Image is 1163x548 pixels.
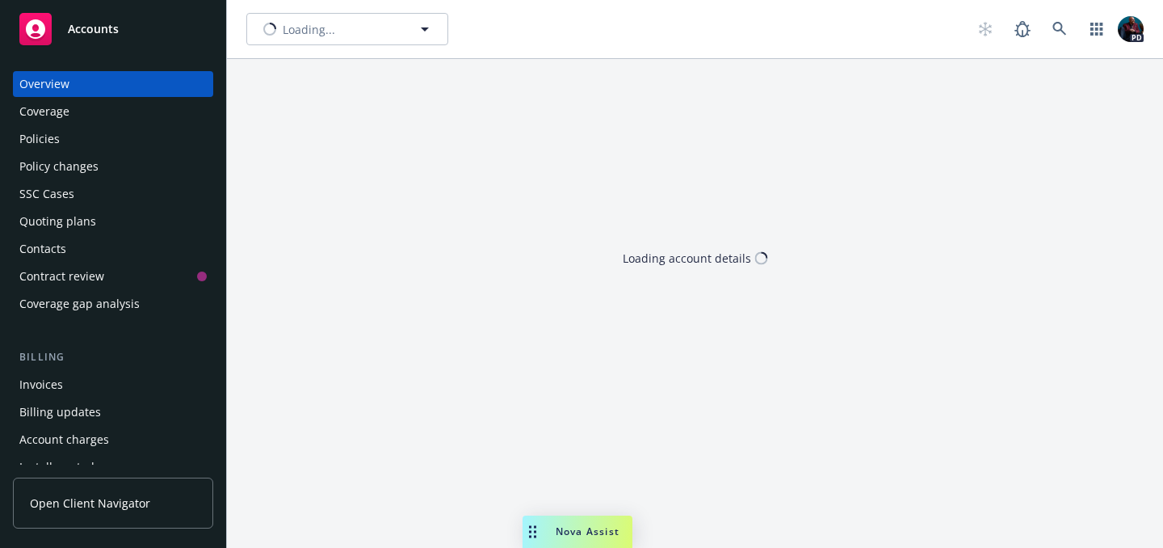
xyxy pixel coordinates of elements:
a: Account charges [13,427,213,453]
a: Contacts [13,236,213,262]
div: Installment plans [19,454,114,480]
span: Loading... [283,21,335,38]
a: Policy changes [13,154,213,179]
div: Drag to move [523,516,543,548]
a: Policies [13,126,213,152]
div: Policies [19,126,60,152]
a: Coverage [13,99,213,124]
a: Installment plans [13,454,213,480]
a: Accounts [13,6,213,52]
div: Loading account details [623,250,751,267]
span: Nova Assist [556,525,619,538]
div: Coverage gap analysis [19,291,140,317]
div: Coverage [19,99,69,124]
button: Loading... [246,13,448,45]
div: Contract review [19,263,104,289]
a: Coverage gap analysis [13,291,213,317]
a: Invoices [13,372,213,398]
div: Account charges [19,427,109,453]
a: Switch app [1081,13,1113,45]
div: Policy changes [19,154,99,179]
a: Contract review [13,263,213,289]
div: Billing updates [19,399,101,425]
img: photo [1118,16,1144,42]
div: Quoting plans [19,209,96,234]
a: Quoting plans [13,209,213,234]
div: SSC Cases [19,181,74,207]
span: Open Client Navigator [30,495,150,512]
a: Start snowing [969,13,1001,45]
div: Invoices [19,372,63,398]
span: Accounts [68,23,119,36]
a: SSC Cases [13,181,213,207]
button: Nova Assist [523,516,632,548]
div: Overview [19,71,69,97]
a: Overview [13,71,213,97]
a: Search [1043,13,1076,45]
div: Contacts [19,236,66,262]
a: Report a Bug [1006,13,1039,45]
a: Billing updates [13,399,213,425]
div: Billing [13,349,213,365]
